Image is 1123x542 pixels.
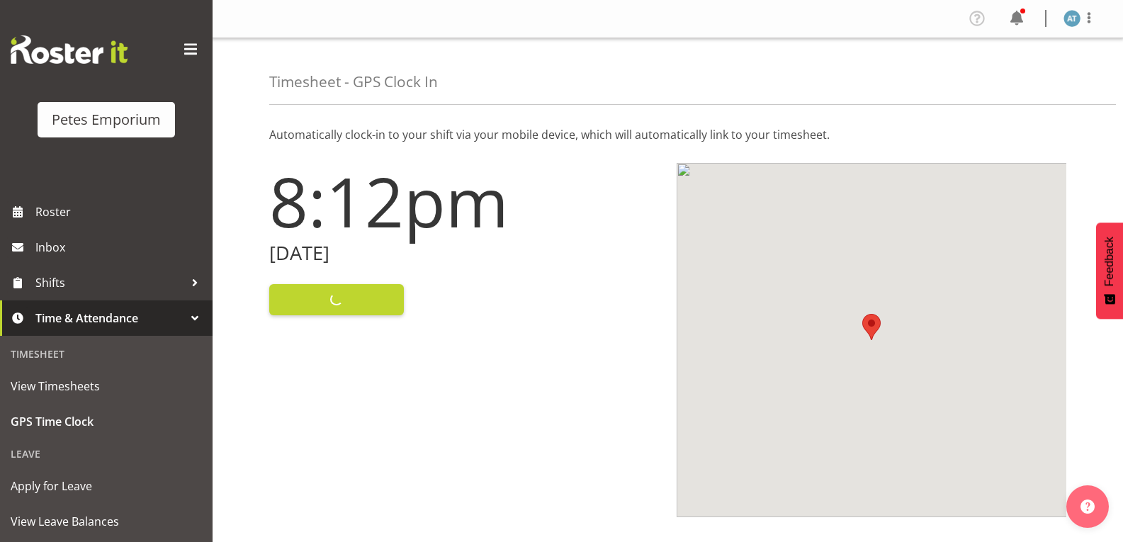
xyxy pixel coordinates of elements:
span: Roster [35,201,205,222]
button: Feedback - Show survey [1096,222,1123,319]
a: GPS Time Clock [4,404,209,439]
span: Inbox [35,237,205,258]
h4: Timesheet - GPS Clock In [269,74,438,90]
div: Petes Emporium [52,109,161,130]
a: View Leave Balances [4,504,209,539]
img: alex-micheal-taniwha5364.jpg [1063,10,1080,27]
h1: 8:12pm [269,163,660,239]
div: Timesheet [4,339,209,368]
img: help-xxl-2.png [1080,499,1095,514]
span: View Timesheets [11,376,202,397]
div: Leave [4,439,209,468]
img: Rosterit website logo [11,35,128,64]
span: Apply for Leave [11,475,202,497]
p: Automatically clock-in to your shift via your mobile device, which will automatically link to you... [269,126,1066,143]
span: Feedback [1103,237,1116,286]
h2: [DATE] [269,242,660,264]
a: Apply for Leave [4,468,209,504]
a: View Timesheets [4,368,209,404]
span: GPS Time Clock [11,411,202,432]
span: Shifts [35,272,184,293]
span: Time & Attendance [35,307,184,329]
span: View Leave Balances [11,511,202,532]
